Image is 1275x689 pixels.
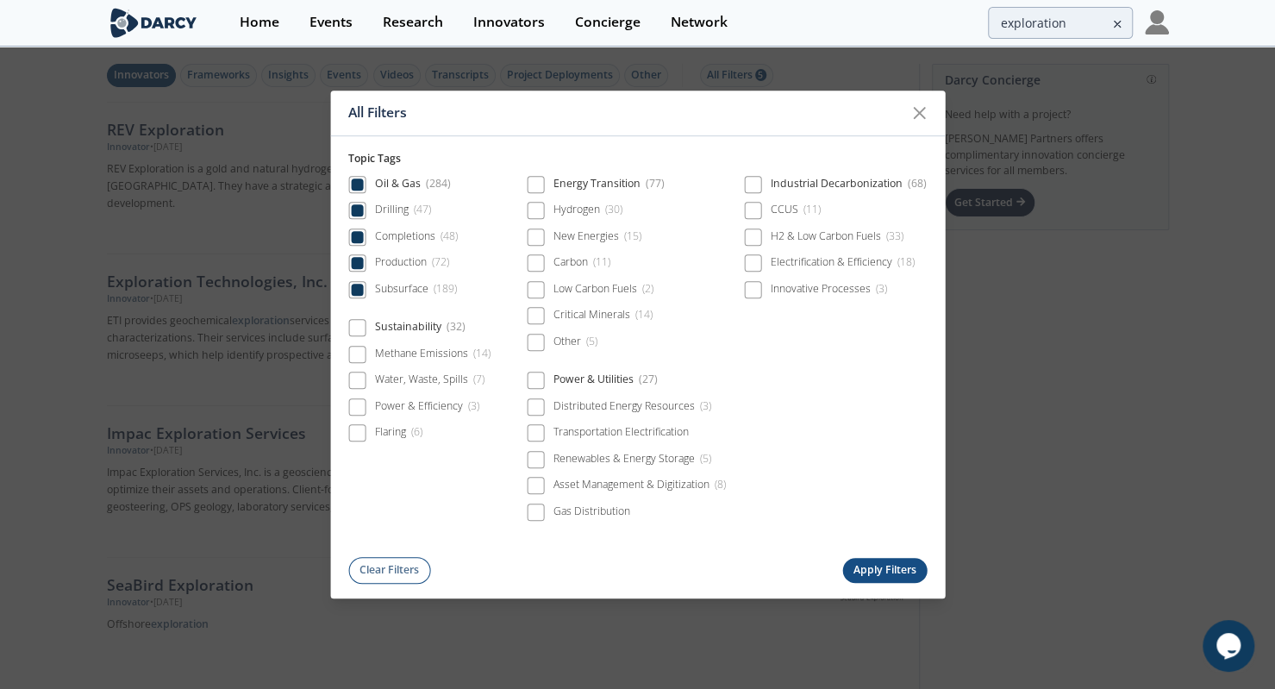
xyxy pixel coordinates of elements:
span: ( 14 ) [635,308,653,323]
span: ( 18 ) [897,255,915,270]
div: Oil & Gas [375,176,452,197]
div: Home [240,16,279,29]
div: Flaring [375,425,423,441]
span: ( 8 ) [715,478,726,492]
span: Topic Tags [348,151,401,166]
div: Critical Minerals [553,308,653,323]
div: Drilling [375,203,432,218]
div: CCUS [771,203,822,218]
div: Power & Utilities [553,373,659,393]
span: ( 3 ) [700,398,711,413]
span: ( 30 ) [605,203,622,217]
div: New Energies [553,229,642,244]
div: Sustainability [375,320,466,341]
span: ( 5 ) [586,334,597,348]
div: Energy Transition [553,176,666,197]
div: Distributed Energy Resources [553,398,712,414]
div: Transportation Electrification [553,425,689,441]
div: Hydrogen [553,203,623,218]
span: ( 11 ) [593,255,610,270]
div: Concierge [575,16,641,29]
span: ( 15 ) [624,229,641,243]
input: Advanced Search [988,7,1133,39]
img: Profile [1145,10,1169,34]
div: Production [375,255,450,271]
span: ( 33 ) [886,229,903,243]
div: Research [383,16,443,29]
div: Innovators [473,16,545,29]
div: All Filters [348,97,903,129]
div: H2 & Low Carbon Fuels [771,229,904,244]
div: Renewables & Energy Storage [553,451,712,467]
div: Electrification & Efficiency [771,255,916,271]
img: logo-wide.svg [107,8,201,38]
div: Carbon [553,255,611,271]
div: Asset Management & Digitization [553,478,727,493]
span: ( 27 ) [639,373,658,387]
div: Low Carbon Fuels [553,281,654,297]
div: Innovative Processes [771,281,888,297]
div: Gas Distribution [553,504,630,519]
span: ( 189 ) [434,281,457,296]
div: Events [309,16,353,29]
span: ( 6 ) [411,425,422,440]
span: ( 2 ) [642,281,653,296]
div: Industrial Decarbonization [771,176,928,197]
span: ( 5 ) [700,451,711,466]
div: Methane Emissions [375,346,491,361]
span: ( 48 ) [441,229,458,243]
span: ( 72 ) [432,255,449,270]
div: Subsurface [375,281,458,297]
iframe: chat widget [1203,620,1258,672]
div: Water, Waste, Spills [375,373,485,388]
span: ( 3 ) [876,281,887,296]
span: ( 3 ) [468,398,479,413]
span: ( 284 ) [426,176,451,191]
button: Apply Filters [843,558,928,583]
span: ( 68 ) [908,176,927,191]
span: ( 11 ) [803,203,821,217]
div: Completions [375,229,459,244]
span: ( 7 ) [473,373,484,387]
span: ( 77 ) [646,176,665,191]
div: Power & Efficiency [375,398,480,414]
span: ( 47 ) [414,203,431,217]
div: Network [671,16,728,29]
div: Other [553,334,598,349]
span: ( 14 ) [473,346,491,360]
span: ( 32 ) [447,320,466,335]
button: Clear Filters [348,557,431,584]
